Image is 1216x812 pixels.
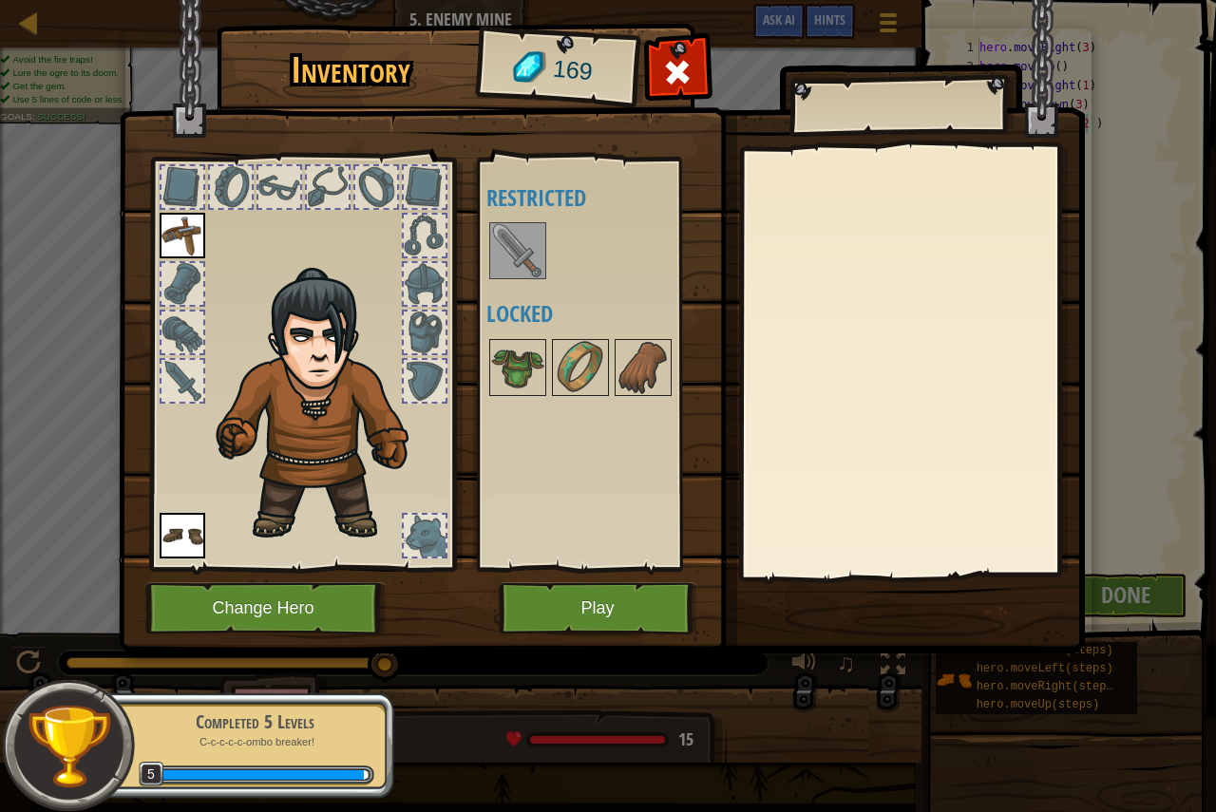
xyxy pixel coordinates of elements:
button: Play [499,582,697,634]
img: trophy.png [26,703,112,789]
span: 5 [139,762,164,787]
img: hair_2.png [207,267,440,543]
img: portrait.png [617,341,670,394]
img: portrait.png [160,513,205,558]
img: portrait.png [491,341,544,394]
button: Change Hero [145,582,387,634]
h4: Locked [486,301,725,326]
img: portrait.png [491,224,544,277]
p: C-c-c-c-c-ombo breaker! [135,735,374,749]
img: portrait.png [554,341,607,394]
h4: Restricted [486,185,725,210]
h1: Inventory [230,50,472,90]
div: Completed 5 Levels [135,708,374,735]
span: 169 [551,52,594,89]
img: portrait.png [160,213,205,258]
